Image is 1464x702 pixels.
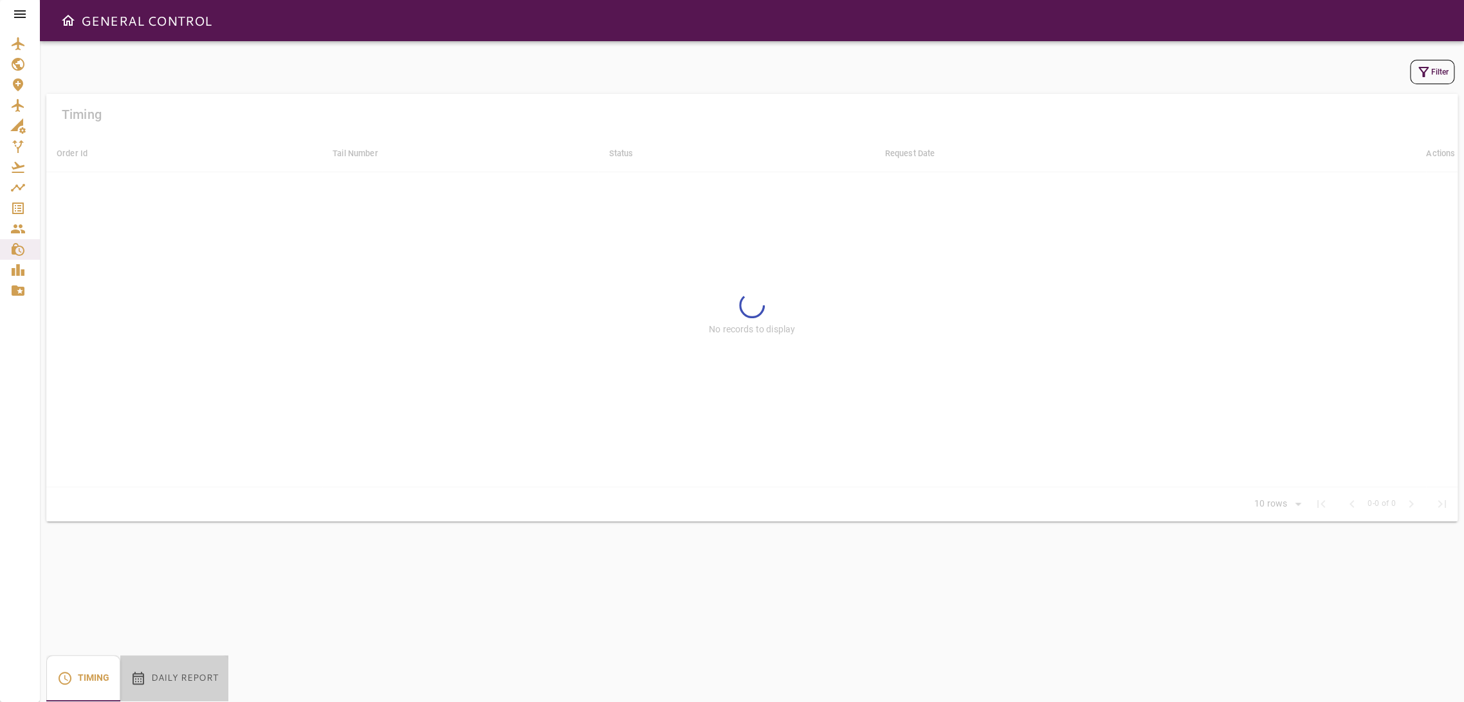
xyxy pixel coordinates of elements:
button: Daily Report [120,655,228,701]
div: basic tabs example [46,655,228,701]
button: Filter [1410,60,1454,84]
h6: GENERAL CONTROL [81,10,212,31]
button: Timing [46,655,120,701]
button: Open drawer [55,8,81,33]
